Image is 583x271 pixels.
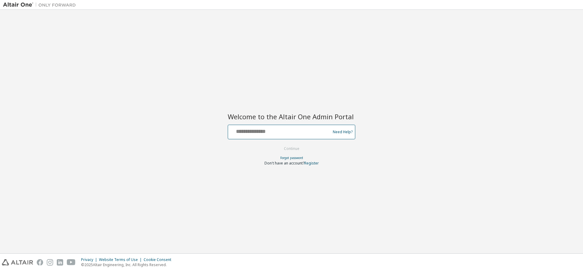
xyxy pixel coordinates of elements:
div: Cookie Consent [144,257,175,262]
img: altair_logo.svg [2,259,33,266]
span: Don't have an account? [264,161,304,166]
div: Privacy [81,257,99,262]
img: instagram.svg [47,259,53,266]
a: Forgot password [280,156,303,160]
img: Altair One [3,2,79,8]
a: Register [304,161,319,166]
div: Website Terms of Use [99,257,144,262]
img: facebook.svg [37,259,43,266]
img: youtube.svg [67,259,76,266]
img: linkedin.svg [57,259,63,266]
h2: Welcome to the Altair One Admin Portal [228,112,355,121]
p: © 2025 Altair Engineering, Inc. All Rights Reserved. [81,262,175,267]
